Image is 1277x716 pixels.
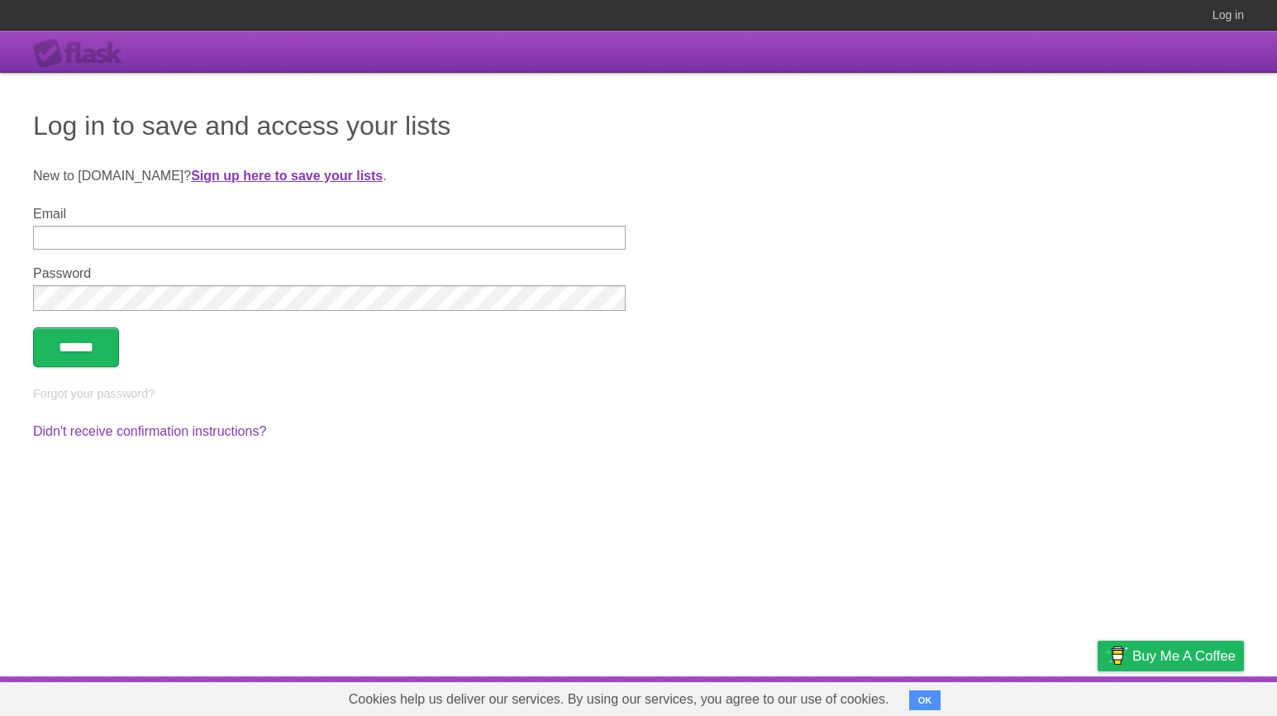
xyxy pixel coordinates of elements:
[1020,680,1056,712] a: Terms
[33,424,266,438] a: Didn't receive confirmation instructions?
[33,106,1244,146] h1: Log in to save and access your lists
[33,166,1244,186] p: New to [DOMAIN_NAME]? .
[332,683,906,716] span: Cookies help us deliver our services. By using our services, you agree to our use of cookies.
[1140,680,1244,712] a: Suggest a feature
[33,39,132,69] div: Flask
[1076,680,1119,712] a: Privacy
[33,266,626,281] label: Password
[878,680,912,712] a: About
[932,680,999,712] a: Developers
[33,387,155,400] a: Forgot your password?
[1132,642,1236,671] span: Buy me a coffee
[191,169,383,183] a: Sign up here to save your lists
[1098,641,1244,671] a: Buy me a coffee
[1106,642,1128,670] img: Buy me a coffee
[33,207,626,222] label: Email
[909,690,941,710] button: OK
